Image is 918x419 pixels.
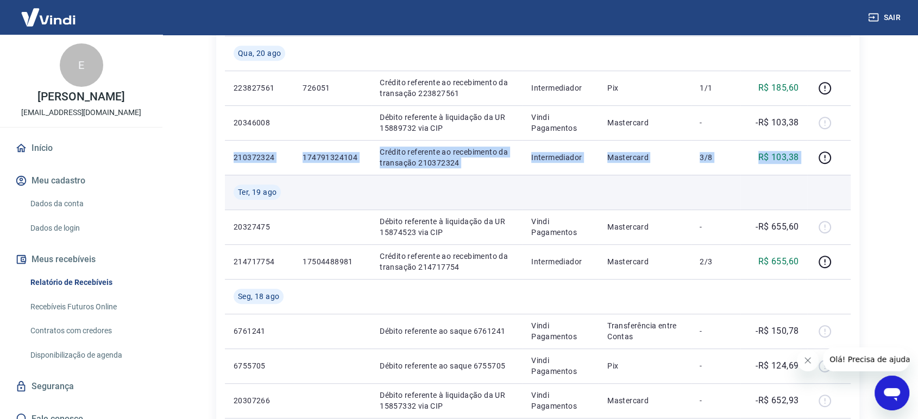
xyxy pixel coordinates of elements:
[380,390,514,411] p: Débito referente à liquidação da UR 15857332 via CIP
[700,395,732,406] p: -
[607,221,682,232] p: Mastercard
[234,360,285,371] p: 6755705
[700,82,732,93] p: 1/1
[7,8,91,16] span: Olá! Precisa de ajuda?
[756,325,798,338] p: -R$ 150,78
[303,152,362,163] p: 174791324104
[380,112,514,134] p: Débito referente à liquidação da UR 15889732 via CIP
[607,360,682,371] p: Pix
[756,359,798,372] p: -R$ 124,69
[531,390,590,411] p: Vindi Pagamentos
[21,107,141,118] p: [EMAIL_ADDRESS][DOMAIN_NAME]
[234,117,285,128] p: 20346008
[607,395,682,406] p: Mastercard
[234,326,285,337] p: 6761241
[700,221,732,232] p: -
[700,152,732,163] p: 3/8
[13,1,84,34] img: Vindi
[13,169,149,193] button: Meu cadastro
[758,151,799,164] p: R$ 103,38
[26,320,149,342] a: Contratos com credores
[531,82,590,93] p: Intermediador
[26,193,149,215] a: Dados da conta
[875,376,909,410] iframe: Botão para abrir a janela de mensagens
[756,394,798,407] p: -R$ 652,93
[607,117,682,128] p: Mastercard
[531,256,590,267] p: Intermediador
[26,217,149,239] a: Dados de login
[531,152,590,163] p: Intermediador
[234,152,285,163] p: 210372324
[531,112,590,134] p: Vindi Pagamentos
[26,271,149,294] a: Relatório de Recebíveis
[823,347,909,371] iframe: Mensagem da empresa
[380,147,514,168] p: Crédito referente ao recebimento da transação 210372324
[531,216,590,238] p: Vindi Pagamentos
[37,91,124,103] p: [PERSON_NAME]
[380,360,514,371] p: Débito referente ao saque 6755705
[866,8,905,28] button: Sair
[756,116,798,129] p: -R$ 103,38
[13,374,149,398] a: Segurança
[700,326,732,337] p: -
[234,395,285,406] p: 20307266
[303,256,362,267] p: 17504488981
[758,81,799,94] p: R$ 185,60
[700,360,732,371] p: -
[238,291,279,302] span: Seg, 18 ago
[303,82,362,93] p: 726051
[380,251,514,272] p: Crédito referente ao recebimento da transação 214717754
[607,82,682,93] p: Pix
[380,326,514,337] p: Débito referente ao saque 6761241
[700,256,732,267] p: 2/3
[13,247,149,271] button: Meus recebíveis
[758,255,799,268] p: R$ 655,60
[607,152,682,163] p: Mastercard
[607,256,682,267] p: Mastercard
[531,320,590,342] p: Vindi Pagamentos
[26,344,149,366] a: Disponibilização de agenda
[234,256,285,267] p: 214717754
[238,48,281,59] span: Qua, 20 ago
[234,221,285,232] p: 20327475
[60,43,103,87] div: E
[380,77,514,99] p: Crédito referente ao recebimento da transação 223827561
[756,220,798,233] p: -R$ 655,60
[607,320,682,342] p: Transferência entre Contas
[13,136,149,160] a: Início
[531,355,590,377] p: Vindi Pagamentos
[380,216,514,238] p: Débito referente à liquidação da UR 15874523 via CIP
[700,117,732,128] p: -
[797,350,819,371] iframe: Fechar mensagem
[26,296,149,318] a: Recebíveis Futuros Online
[238,187,276,198] span: Ter, 19 ago
[234,82,285,93] p: 223827561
